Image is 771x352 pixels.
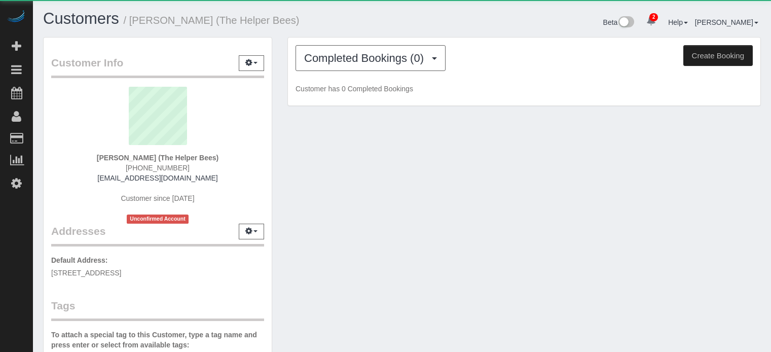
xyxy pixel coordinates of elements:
[683,45,753,66] button: Create Booking
[641,10,661,32] a: 2
[304,52,429,64] span: Completed Bookings (0)
[51,269,121,277] span: [STREET_ADDRESS]
[124,15,300,26] small: / [PERSON_NAME] (The Helper Bees)
[51,298,264,321] legend: Tags
[617,16,634,29] img: New interface
[97,174,217,182] a: [EMAIL_ADDRESS][DOMAIN_NAME]
[127,215,189,223] span: Unconfirmed Account
[296,45,446,71] button: Completed Bookings (0)
[51,255,108,265] label: Default Address:
[43,10,119,27] a: Customers
[603,18,635,26] a: Beta
[296,84,753,94] p: Customer has 0 Completed Bookings
[126,164,190,172] span: [PHONE_NUMBER]
[668,18,688,26] a: Help
[695,18,758,26] a: [PERSON_NAME]
[649,13,658,21] span: 2
[51,55,264,78] legend: Customer Info
[121,194,194,202] span: Customer since [DATE]
[51,330,264,350] label: To attach a special tag to this Customer, type a tag name and press enter or select from availabl...
[97,154,218,162] strong: [PERSON_NAME] (The Helper Bees)
[6,10,26,24] img: Automaid Logo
